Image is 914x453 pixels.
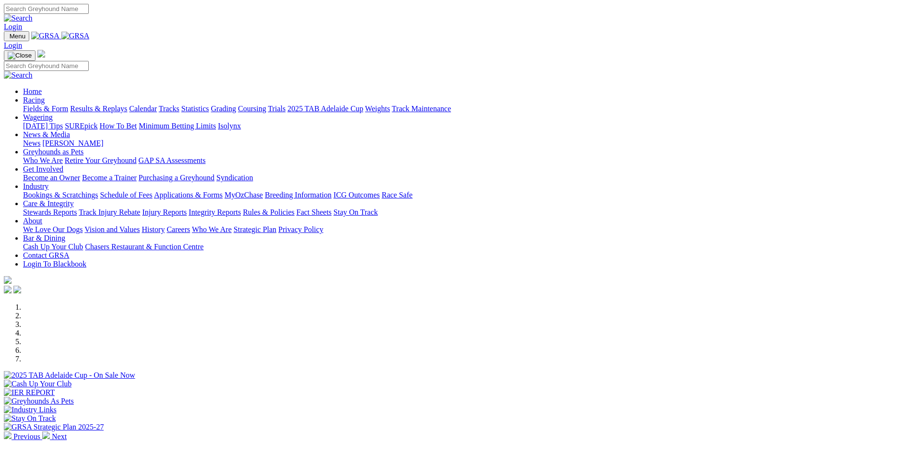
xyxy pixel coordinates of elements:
[23,208,910,217] div: Care & Integrity
[192,225,232,233] a: Who We Are
[23,191,910,199] div: Industry
[23,148,83,156] a: Greyhounds as Pets
[84,225,140,233] a: Vision and Values
[4,286,12,293] img: facebook.svg
[23,87,42,95] a: Home
[278,225,323,233] a: Privacy Policy
[23,225,910,234] div: About
[211,105,236,113] a: Grading
[23,105,910,113] div: Racing
[23,139,910,148] div: News & Media
[234,225,276,233] a: Strategic Plan
[4,23,22,31] a: Login
[42,139,103,147] a: [PERSON_NAME]
[4,14,33,23] img: Search
[287,105,363,113] a: 2025 TAB Adelaide Cup
[4,431,12,439] img: chevron-left-pager-white.svg
[23,174,80,182] a: Become an Owner
[392,105,451,113] a: Track Maintenance
[129,105,157,113] a: Calendar
[216,174,253,182] a: Syndication
[4,276,12,284] img: logo-grsa-white.png
[31,32,59,40] img: GRSA
[4,388,55,397] img: IER REPORT
[265,191,332,199] a: Breeding Information
[159,105,179,113] a: Tracks
[139,122,216,130] a: Minimum Betting Limits
[4,432,42,441] a: Previous
[333,191,380,199] a: ICG Outcomes
[4,380,71,388] img: Cash Up Your Club
[23,243,910,251] div: Bar & Dining
[23,113,53,121] a: Wagering
[189,208,241,216] a: Integrity Reports
[23,165,63,173] a: Get Involved
[23,105,68,113] a: Fields & Form
[139,156,206,164] a: GAP SA Assessments
[297,208,332,216] a: Fact Sheets
[82,174,137,182] a: Become a Trainer
[142,208,187,216] a: Injury Reports
[4,406,57,414] img: Industry Links
[23,260,86,268] a: Login To Blackbook
[23,199,74,208] a: Care & Integrity
[52,432,67,441] span: Next
[65,156,137,164] a: Retire Your Greyhound
[23,156,63,164] a: Who We Are
[4,71,33,80] img: Search
[8,52,32,59] img: Close
[381,191,412,199] a: Race Safe
[13,286,21,293] img: twitter.svg
[100,191,152,199] a: Schedule of Fees
[23,96,45,104] a: Racing
[268,105,285,113] a: Trials
[23,122,910,130] div: Wagering
[70,105,127,113] a: Results & Replays
[139,174,214,182] a: Purchasing a Greyhound
[10,33,25,40] span: Menu
[23,208,77,216] a: Stewards Reports
[365,105,390,113] a: Weights
[4,41,22,49] a: Login
[23,156,910,165] div: Greyhounds as Pets
[79,208,140,216] a: Track Injury Rebate
[23,225,83,233] a: We Love Our Dogs
[23,191,98,199] a: Bookings & Scratchings
[23,182,48,190] a: Industry
[61,32,90,40] img: GRSA
[4,371,135,380] img: 2025 TAB Adelaide Cup - On Sale Now
[23,217,42,225] a: About
[100,122,137,130] a: How To Bet
[42,432,67,441] a: Next
[154,191,223,199] a: Applications & Forms
[23,174,910,182] div: Get Involved
[333,208,378,216] a: Stay On Track
[65,122,97,130] a: SUREpick
[4,423,104,431] img: GRSA Strategic Plan 2025-27
[4,397,74,406] img: Greyhounds As Pets
[4,31,29,41] button: Toggle navigation
[181,105,209,113] a: Statistics
[37,50,45,58] img: logo-grsa-white.png
[4,4,89,14] input: Search
[23,234,65,242] a: Bar & Dining
[23,243,83,251] a: Cash Up Your Club
[23,122,63,130] a: [DATE] Tips
[166,225,190,233] a: Careers
[4,50,36,61] button: Toggle navigation
[4,414,56,423] img: Stay On Track
[23,130,70,139] a: News & Media
[225,191,263,199] a: MyOzChase
[218,122,241,130] a: Isolynx
[85,243,203,251] a: Chasers Restaurant & Function Centre
[4,61,89,71] input: Search
[243,208,295,216] a: Rules & Policies
[238,105,266,113] a: Coursing
[142,225,165,233] a: History
[23,251,69,259] a: Contact GRSA
[23,139,40,147] a: News
[42,431,50,439] img: chevron-right-pager-white.svg
[13,432,40,441] span: Previous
